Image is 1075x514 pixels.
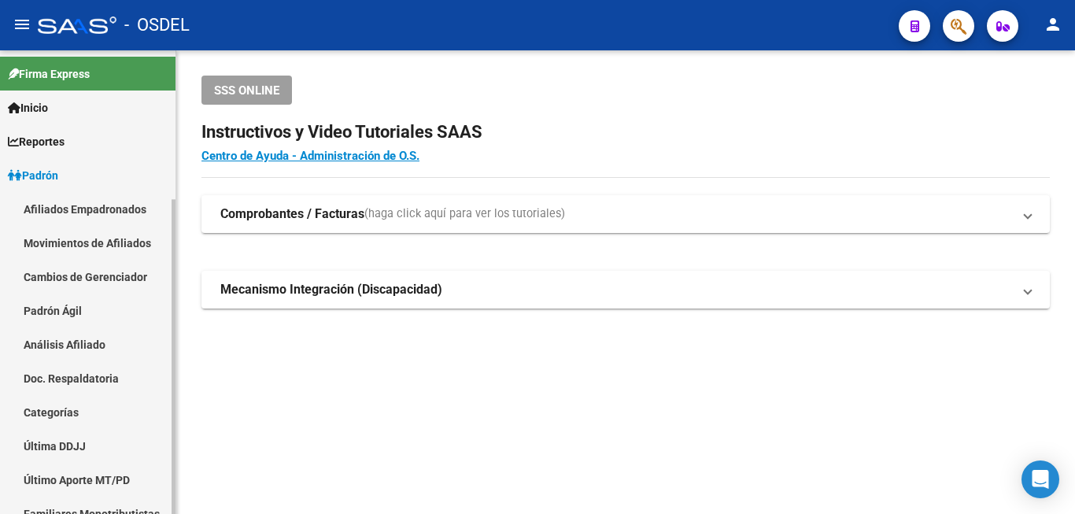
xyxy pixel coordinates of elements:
[220,205,364,223] strong: Comprobantes / Facturas
[220,281,442,298] strong: Mecanismo Integración (Discapacidad)
[201,149,419,163] a: Centro de Ayuda - Administración de O.S.
[364,205,565,223] span: (haga click aquí para ver los tutoriales)
[214,83,279,98] span: SSS ONLINE
[8,133,65,150] span: Reportes
[201,271,1050,309] mat-expansion-panel-header: Mecanismo Integración (Discapacidad)
[8,99,48,116] span: Inicio
[124,8,190,43] span: - OSDEL
[13,15,31,34] mat-icon: menu
[1021,460,1059,498] div: Open Intercom Messenger
[1044,15,1062,34] mat-icon: person
[8,65,90,83] span: Firma Express
[201,76,292,105] button: SSS ONLINE
[201,117,1050,147] h2: Instructivos y Video Tutoriales SAAS
[201,195,1050,233] mat-expansion-panel-header: Comprobantes / Facturas(haga click aquí para ver los tutoriales)
[8,167,58,184] span: Padrón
